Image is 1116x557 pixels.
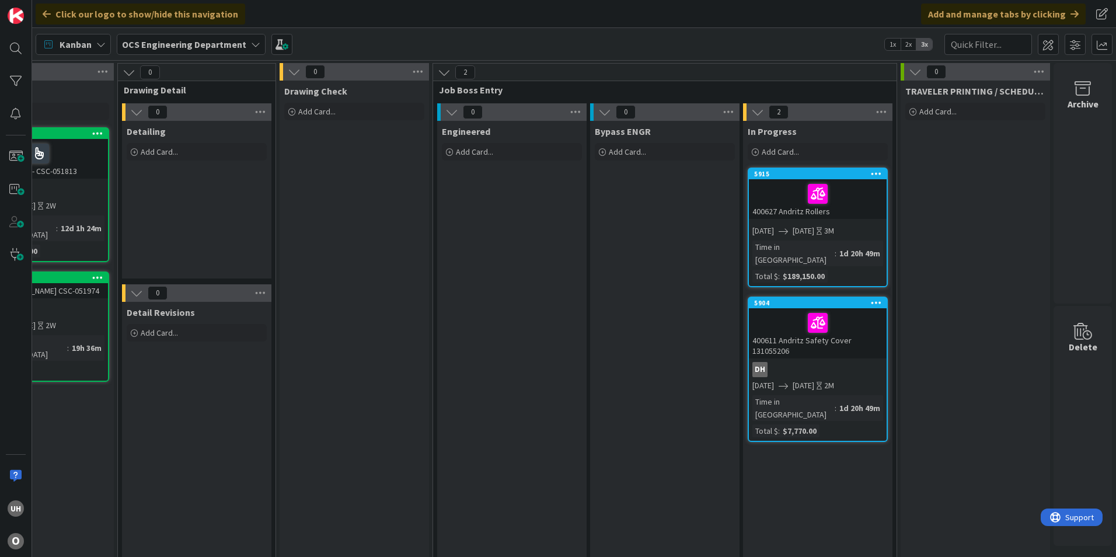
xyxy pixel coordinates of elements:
[439,84,882,96] span: Job Boss Entry
[762,147,799,157] span: Add Card...
[124,84,261,96] span: Drawing Detail
[749,169,887,219] div: 5915400627 Andritz Rollers
[616,105,636,119] span: 0
[69,342,104,354] div: 19h 36m
[778,424,780,437] span: :
[836,402,883,415] div: 1d 20h 49m
[749,362,887,377] div: DH
[926,65,946,79] span: 0
[609,147,646,157] span: Add Card...
[752,270,778,283] div: Total $
[442,126,490,137] span: Engineered
[148,286,168,300] span: 0
[752,241,835,266] div: Time in [GEOGRAPHIC_DATA]
[754,299,887,307] div: 5904
[8,500,24,517] div: uh
[919,106,957,117] span: Add Card...
[780,424,819,437] div: $7,770.00
[1068,97,1098,111] div: Archive
[916,39,932,50] span: 3x
[122,39,246,50] b: OCS Engineering Department
[944,34,1032,55] input: Quick Filter...
[67,342,69,354] span: :
[127,307,195,318] span: Detail Revisions
[284,85,347,97] span: Drawing Check
[748,297,888,442] a: 5904400611 Andritz Safety Cover 131055206DH[DATE][DATE]2MTime in [GEOGRAPHIC_DATA]:1d 20h 49mTota...
[455,65,475,79] span: 2
[824,380,834,392] div: 2M
[456,147,493,157] span: Add Card...
[60,37,92,51] span: Kanban
[140,65,160,79] span: 0
[1069,340,1097,354] div: Delete
[36,4,245,25] div: Click our logo to show/hide this navigation
[769,105,789,119] span: 2
[835,402,836,415] span: :
[25,2,53,16] span: Support
[748,168,888,287] a: 5915400627 Andritz Rollers[DATE][DATE]3MTime in [GEOGRAPHIC_DATA]:1d 20h 49mTotal $:$189,150.00
[56,222,58,235] span: :
[749,308,887,358] div: 400611 Andritz Safety Cover 131055206
[835,247,836,260] span: :
[752,225,774,237] span: [DATE]
[793,380,814,392] span: [DATE]
[46,200,56,212] div: 2W
[793,225,814,237] span: [DATE]
[749,298,887,358] div: 5904400611 Andritz Safety Cover 131055206
[905,85,1045,97] span: TRAVELER PRINTING / SCHEDULING
[46,319,56,332] div: 2W
[595,126,651,137] span: Bypass ENGR
[749,298,887,308] div: 5904
[298,106,336,117] span: Add Card...
[148,105,168,119] span: 0
[127,126,166,137] span: Detailing
[824,225,834,237] div: 3M
[921,4,1086,25] div: Add and manage tabs by clicking
[901,39,916,50] span: 2x
[885,39,901,50] span: 1x
[752,395,835,421] div: Time in [GEOGRAPHIC_DATA]
[748,126,797,137] span: In Progress
[836,247,883,260] div: 1d 20h 49m
[141,147,178,157] span: Add Card...
[58,222,104,235] div: 12d 1h 24m
[752,380,774,392] span: [DATE]
[780,270,828,283] div: $189,150.00
[778,270,780,283] span: :
[752,362,768,377] div: DH
[463,105,483,119] span: 0
[754,170,887,178] div: 5915
[141,328,178,338] span: Add Card...
[752,424,778,437] div: Total $
[8,8,24,24] img: Visit kanbanzone.com
[749,179,887,219] div: 400627 Andritz Rollers
[749,169,887,179] div: 5915
[8,533,24,549] div: O
[305,65,325,79] span: 0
